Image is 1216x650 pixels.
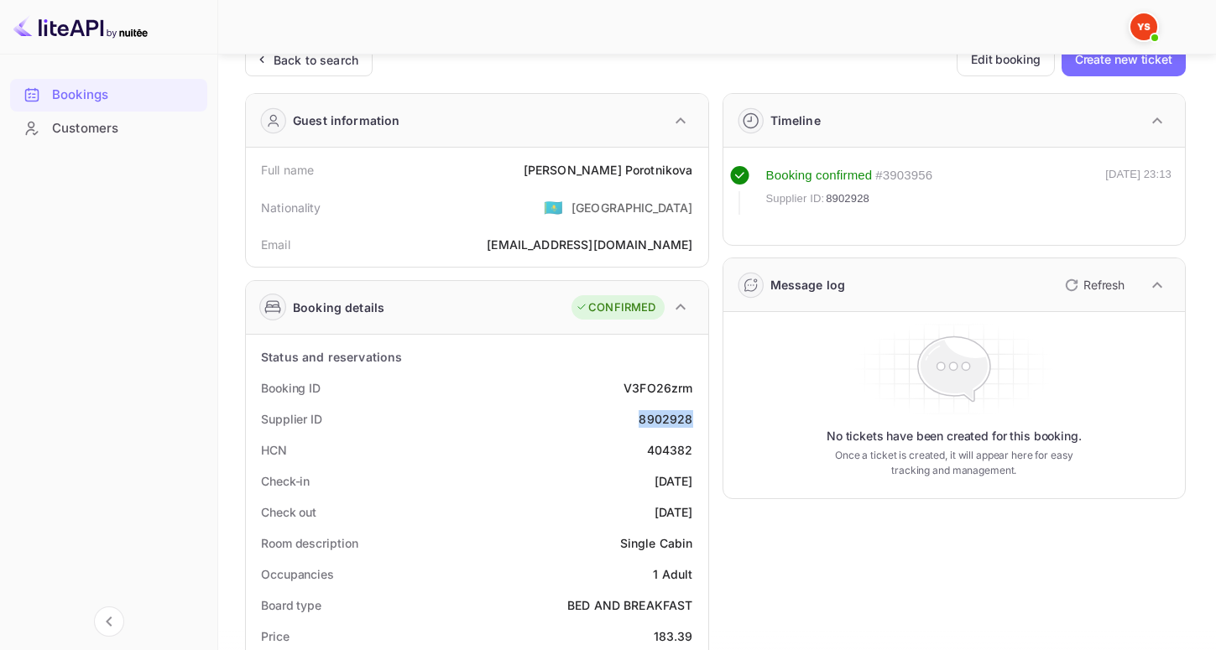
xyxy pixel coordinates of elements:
[766,190,825,207] span: Supplier ID:
[624,379,692,397] div: V3FO26zrm
[770,276,846,294] div: Message log
[261,534,357,552] div: Room description
[826,190,869,207] span: 8902928
[261,410,322,428] div: Supplier ID
[770,112,821,129] div: Timeline
[10,112,207,145] div: Customers
[261,199,321,216] div: Nationality
[94,606,124,637] button: Collapse navigation
[487,236,692,253] div: [EMAIL_ADDRESS][DOMAIN_NAME]
[261,596,321,614] div: Board type
[1055,272,1131,299] button: Refresh
[261,348,402,366] div: Status and reservations
[261,441,287,459] div: HCN
[10,79,207,110] a: Bookings
[261,503,316,521] div: Check out
[1105,166,1172,215] div: [DATE] 23:13
[831,448,1078,478] p: Once a ticket is created, it will appear here for easy tracking and management.
[52,86,199,105] div: Bookings
[766,166,873,185] div: Booking confirmed
[957,43,1055,76] button: Edit booking
[1062,43,1186,76] button: Create new ticket
[655,472,693,490] div: [DATE]
[654,627,693,645] div: 183.39
[52,119,199,138] div: Customers
[639,410,692,428] div: 8902928
[261,627,290,645] div: Price
[647,441,693,459] div: 404382
[13,13,148,40] img: LiteAPI logo
[1130,13,1157,40] img: Yandex Support
[567,596,693,614] div: BED AND BREAKFAST
[274,51,358,69] div: Back to search
[653,565,692,583] div: 1 Adult
[576,299,655,316] div: CONFIRMED
[261,472,310,490] div: Check-in
[524,161,693,179] div: [PERSON_NAME] Porotnikova
[655,503,693,521] div: [DATE]
[620,534,693,552] div: Single Cabin
[261,236,290,253] div: Email
[261,565,334,583] div: Occupancies
[261,379,321,397] div: Booking ID
[293,299,384,316] div: Booking details
[1083,276,1125,294] p: Refresh
[544,192,563,222] span: United States
[10,112,207,143] a: Customers
[10,79,207,112] div: Bookings
[293,112,400,129] div: Guest information
[875,166,932,185] div: # 3903956
[827,428,1082,445] p: No tickets have been created for this booking.
[261,161,314,179] div: Full name
[571,199,693,216] div: [GEOGRAPHIC_DATA]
